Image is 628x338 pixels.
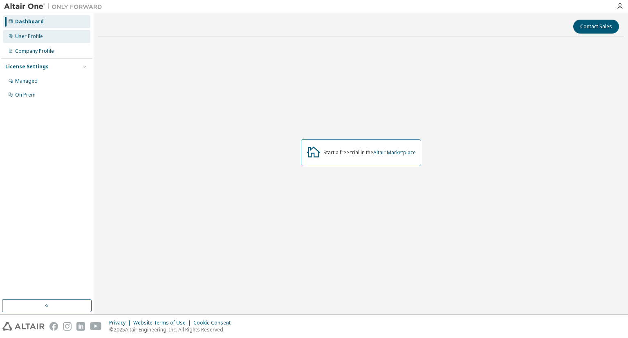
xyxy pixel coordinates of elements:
[109,320,133,326] div: Privacy
[133,320,193,326] div: Website Terms of Use
[49,322,58,331] img: facebook.svg
[2,322,45,331] img: altair_logo.svg
[76,322,85,331] img: linkedin.svg
[373,149,416,156] a: Altair Marketplace
[5,63,49,70] div: License Settings
[15,78,38,84] div: Managed
[15,33,43,40] div: User Profile
[15,92,36,98] div: On Prem
[193,320,235,326] div: Cookie Consent
[63,322,72,331] img: instagram.svg
[573,20,619,34] button: Contact Sales
[15,18,44,25] div: Dashboard
[90,322,102,331] img: youtube.svg
[4,2,106,11] img: Altair One
[15,48,54,54] div: Company Profile
[109,326,235,333] p: © 2025 Altair Engineering, Inc. All Rights Reserved.
[323,149,416,156] div: Start a free trial in the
